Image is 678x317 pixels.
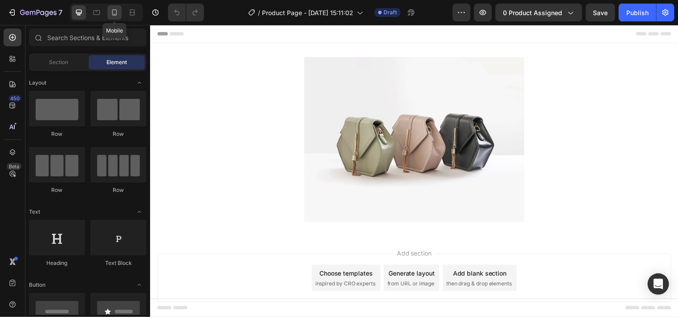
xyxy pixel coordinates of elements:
[240,258,288,266] span: from URL or image
[29,259,85,267] div: Heading
[29,28,147,46] input: Search Sections & Elements
[29,79,46,87] span: Layout
[90,259,147,267] div: Text Block
[29,130,85,138] div: Row
[167,258,228,266] span: inspired by CRO experts
[132,76,147,90] span: Toggle open
[384,8,397,16] span: Draft
[49,58,69,66] span: Section
[619,4,656,21] button: Publish
[648,273,669,295] div: Open Intercom Messenger
[29,186,85,194] div: Row
[150,25,678,317] iframe: Design area
[262,8,353,17] span: Product Page - [DATE] 15:11:02
[246,227,289,236] span: Add section
[241,247,288,256] div: Generate layout
[168,4,204,21] div: Undo/Redo
[172,247,225,256] div: Choose templates
[132,278,147,292] span: Toggle open
[586,4,615,21] button: Save
[495,4,582,21] button: 0 product assigned
[8,95,21,102] div: 450
[503,8,562,17] span: 0 product assigned
[29,208,40,216] span: Text
[156,33,379,199] img: image_demo.jpg
[90,186,147,194] div: Row
[306,247,361,256] div: Add blank section
[258,8,260,17] span: /
[593,9,608,16] span: Save
[7,163,21,170] div: Beta
[626,8,649,17] div: Publish
[4,4,66,21] button: 7
[58,7,62,18] p: 7
[132,205,147,219] span: Toggle open
[106,58,127,66] span: Element
[90,130,147,138] div: Row
[29,281,45,289] span: Button
[300,258,366,266] span: then drag & drop elements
